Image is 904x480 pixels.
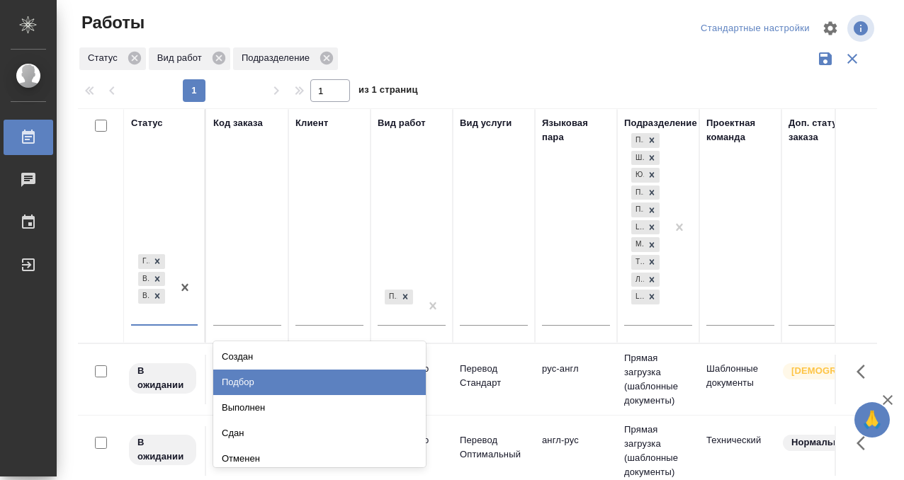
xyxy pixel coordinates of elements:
div: Приёмка по качеству [383,288,414,306]
td: Шаблонные документы [699,355,781,404]
div: Прямая загрузка (шаблонные документы), Шаблонные документы, Юридический, Проектный офис, Проектна... [630,184,661,202]
div: Отменен [213,446,426,472]
div: Выполнен [213,395,426,421]
div: Прямая загрузка (шаблонные документы), Шаблонные документы, Юридический, Проектный офис, Проектна... [630,271,661,289]
span: Работы [78,11,145,34]
div: split button [697,18,813,40]
div: Проектная команда [706,116,774,144]
td: рус-англ [535,355,617,404]
div: Проектный офис [631,185,644,200]
td: англ-рус [535,426,617,476]
div: В работе [138,272,149,287]
span: Настроить таблицу [813,11,847,45]
div: Прямая загрузка (шаблонные документы), Шаблонные документы, Юридический, Проектный офис, Проектна... [630,149,661,167]
div: Подбор [213,370,426,395]
div: Исполнитель назначен, приступать к работе пока рано [128,433,198,467]
div: Исполнитель назначен, приступать к работе пока рано [128,362,198,395]
span: из 1 страниц [358,81,418,102]
p: В ожидании [137,435,188,464]
button: Сбросить фильтры [839,45,866,72]
div: Готов к работе, В работе, В ожидании [137,287,166,305]
div: Вид работ [378,116,426,130]
span: Посмотреть информацию [847,15,877,42]
div: Статус [131,116,163,130]
button: Здесь прячутся важные кнопки [848,426,882,460]
p: Перевод Оптимальный [460,433,528,462]
div: Прямая загрузка (шаблонные документы), Шаблонные документы, Юридический, Проектный офис, Проектна... [630,166,661,184]
div: Технический [631,255,644,270]
div: Шаблонные документы [631,151,644,166]
p: Статус [88,51,123,65]
div: Подразделение [233,47,338,70]
div: Приёмка по качеству [385,290,397,304]
p: Вид работ [157,51,207,65]
td: Технический [699,426,781,476]
div: Языковая пара [542,116,610,144]
p: Перевод Стандарт [460,362,528,390]
div: Сдан [213,421,426,446]
p: Нормальный [791,435,852,450]
p: В ожидании [137,364,188,392]
span: 🙏 [860,405,884,435]
button: 🙏 [854,402,890,438]
div: LegalQA [631,220,644,235]
div: Статус [79,47,146,70]
div: Готов к работе [138,254,149,269]
div: Прямая загрузка (шаблонные документы) [631,133,644,148]
p: [DEMOGRAPHIC_DATA] [791,364,862,378]
div: Прямая загрузка (шаблонные документы), Шаблонные документы, Юридический, Проектный офис, Проектна... [630,253,661,271]
div: LocQA [631,290,644,304]
div: Проектная группа [631,202,644,217]
div: Юридический [631,168,644,183]
div: Прямая загрузка (шаблонные документы), Шаблонные документы, Юридический, Проектный офис, Проектна... [630,132,661,149]
div: Прямая загрузка (шаблонные документы), Шаблонные документы, Юридический, Проектный офис, Проектна... [630,219,661,236]
div: Подразделение [624,116,697,130]
div: Локализация [631,273,644,287]
div: Прямая загрузка (шаблонные документы), Шаблонные документы, Юридический, Проектный офис, Проектна... [630,201,661,219]
div: Прямая загрузка (шаблонные документы), Шаблонные документы, Юридический, Проектный офис, Проектна... [630,288,661,306]
div: Доп. статус заказа [789,116,863,144]
div: Прямая загрузка (шаблонные документы), Шаблонные документы, Юридический, Проектный офис, Проектна... [630,236,661,253]
button: Сохранить фильтры [812,45,839,72]
td: Прямая загрузка (шаблонные документы) [617,344,699,415]
div: Код заказа [213,116,263,130]
button: Здесь прячутся важные кнопки [848,355,882,389]
div: В ожидании [138,289,149,304]
div: Вид работ [149,47,230,70]
div: Медицинский [631,237,644,252]
div: Вид услуги [460,116,512,130]
div: Клиент [295,116,328,130]
p: Подразделение [242,51,315,65]
div: Создан [213,344,426,370]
